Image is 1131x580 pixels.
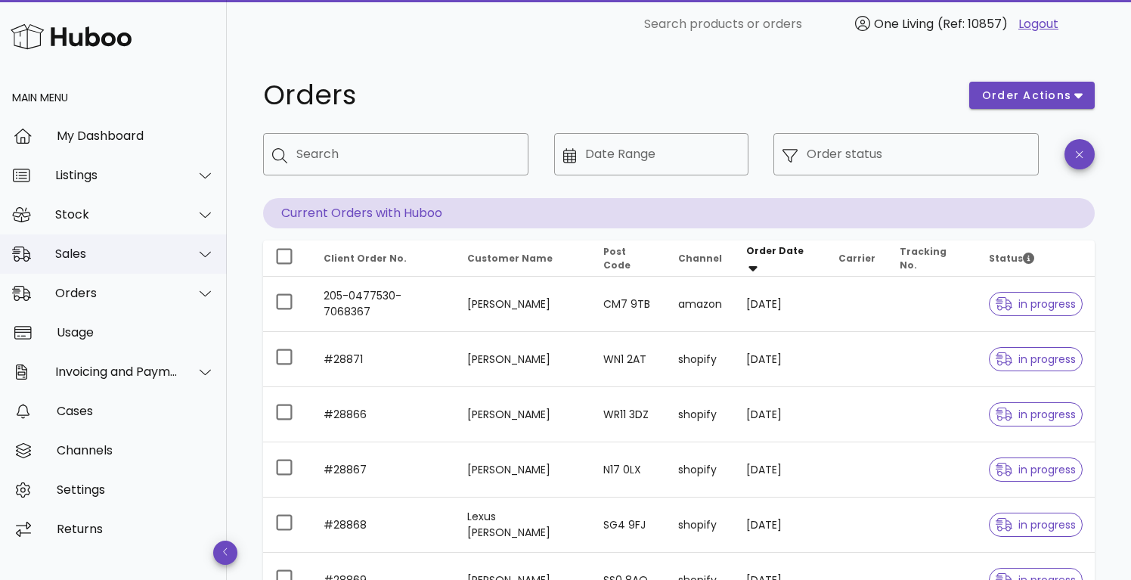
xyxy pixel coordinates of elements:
td: 205-0477530-7068367 [311,277,455,332]
span: Carrier [838,252,875,265]
td: [PERSON_NAME] [455,332,592,387]
td: shopify [666,387,734,442]
span: Client Order No. [324,252,407,265]
div: Invoicing and Payments [55,364,178,379]
td: WN1 2AT [591,332,665,387]
span: Tracking No. [900,245,947,271]
span: Order Date [746,244,804,257]
div: Settings [57,482,215,497]
th: Customer Name [455,240,592,277]
th: Post Code [591,240,665,277]
span: Channel [678,252,722,265]
p: Current Orders with Huboo [263,198,1095,228]
span: order actions [981,88,1072,104]
td: #28866 [311,387,455,442]
td: [PERSON_NAME] [455,442,592,498]
td: N17 0LX [591,442,665,498]
div: Orders [55,286,178,300]
th: Tracking No. [888,240,977,277]
td: [DATE] [734,498,826,553]
div: Listings [55,168,178,182]
div: Usage [57,325,215,340]
td: shopify [666,442,734,498]
td: SG4 9FJ [591,498,665,553]
span: Status [989,252,1034,265]
span: in progress [996,299,1076,309]
span: in progress [996,409,1076,420]
a: Logout [1018,15,1058,33]
td: #28871 [311,332,455,387]
span: in progress [996,520,1076,530]
span: in progress [996,464,1076,475]
div: Returns [57,522,215,536]
th: Carrier [826,240,888,277]
td: shopify [666,332,734,387]
th: Client Order No. [311,240,455,277]
td: WR11 3DZ [591,387,665,442]
span: One Living [874,15,934,33]
td: [DATE] [734,277,826,332]
h1: Orders [263,82,951,109]
div: Channels [57,443,215,457]
div: Stock [55,207,178,222]
span: Customer Name [467,252,553,265]
button: order actions [969,82,1095,109]
td: [DATE] [734,387,826,442]
span: (Ref: 10857) [937,15,1008,33]
th: Order Date: Sorted descending. Activate to remove sorting. [734,240,826,277]
span: in progress [996,354,1076,364]
td: [PERSON_NAME] [455,277,592,332]
td: #28867 [311,442,455,498]
td: [PERSON_NAME] [455,387,592,442]
td: Lexus [PERSON_NAME] [455,498,592,553]
th: Status [977,240,1095,277]
div: Sales [55,247,178,261]
div: Cases [57,404,215,418]
td: shopify [666,498,734,553]
div: My Dashboard [57,129,215,143]
td: amazon [666,277,734,332]
td: [DATE] [734,442,826,498]
td: [DATE] [734,332,826,387]
td: #28868 [311,498,455,553]
span: Post Code [603,245,631,271]
td: CM7 9TB [591,277,665,332]
th: Channel [666,240,734,277]
img: Huboo Logo [11,20,132,53]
